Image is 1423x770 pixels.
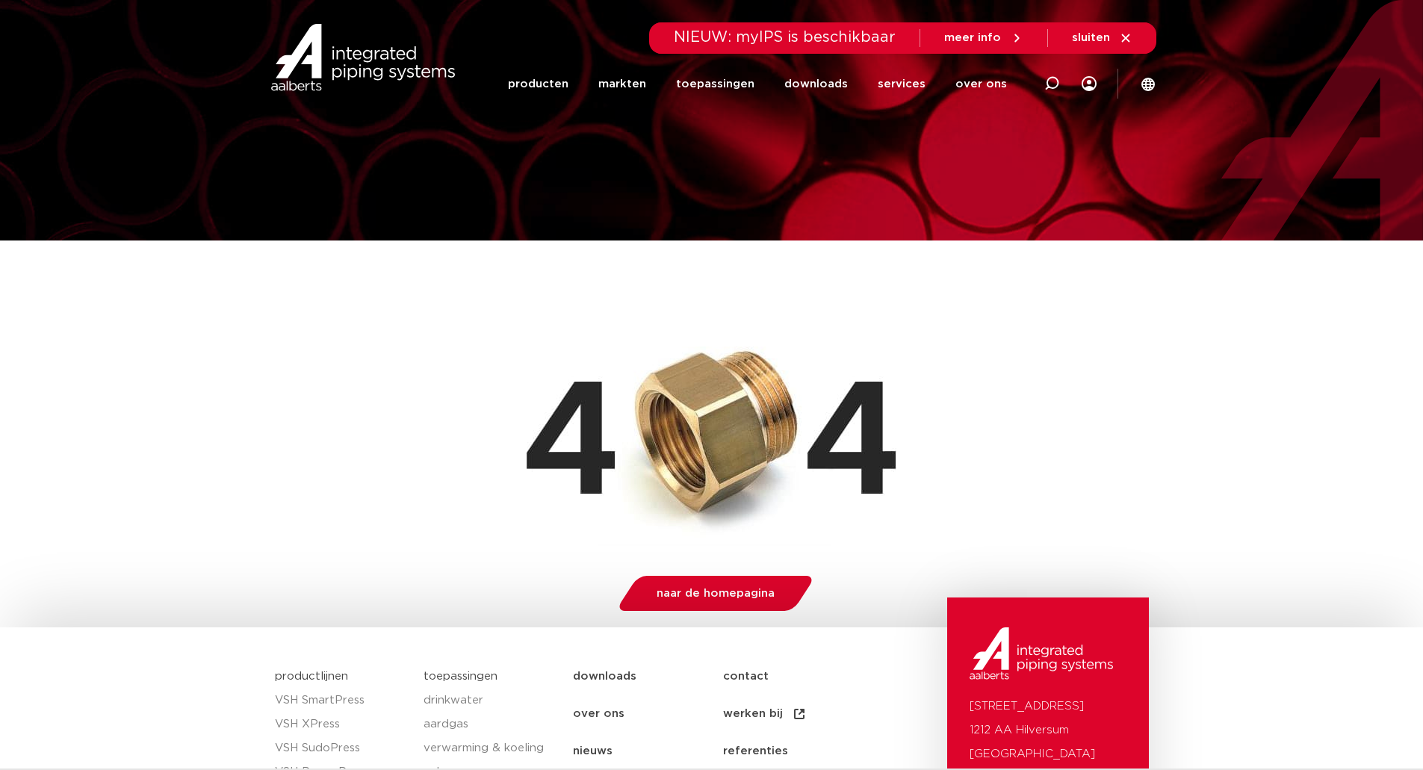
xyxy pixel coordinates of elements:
a: VSH SudoPress [275,736,409,760]
a: VSH XPress [275,712,409,736]
a: over ons [955,54,1007,114]
a: sluiten [1072,31,1132,45]
a: naar de homepagina [615,576,816,611]
a: productlijnen [275,671,348,682]
p: [STREET_ADDRESS] 1212 AA Hilversum [GEOGRAPHIC_DATA] [970,695,1126,766]
a: toepassingen [676,54,754,114]
a: VSH SmartPress [275,689,409,712]
a: downloads [784,54,848,114]
span: NIEUW: myIPS is beschikbaar [674,30,896,45]
a: verwarming & koeling [424,736,558,760]
a: toepassingen [424,671,497,682]
a: over ons [573,695,723,733]
a: drinkwater [424,689,558,712]
span: meer info [944,32,1001,43]
span: naar de homepagina [657,588,775,599]
a: contact [723,658,873,695]
div: my IPS [1082,54,1097,114]
nav: Menu [508,54,1007,114]
a: nieuws [573,733,723,770]
a: services [878,54,926,114]
a: referenties [723,733,873,770]
h1: Pagina niet gevonden [275,248,1149,296]
span: sluiten [1072,32,1110,43]
a: meer info [944,31,1023,45]
a: markten [598,54,646,114]
a: producten [508,54,568,114]
a: aardgas [424,712,558,736]
a: werken bij [723,695,873,733]
a: downloads [573,658,723,695]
